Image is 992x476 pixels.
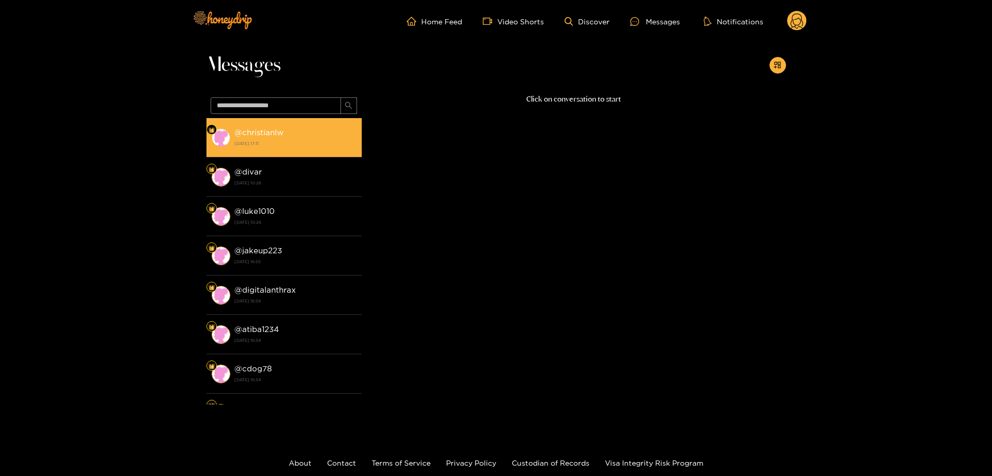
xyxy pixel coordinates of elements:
[212,404,230,423] img: conversation
[483,17,497,26] span: video-camera
[327,459,356,467] a: Contact
[209,245,215,251] img: Fan Level
[209,363,215,369] img: Fan Level
[212,286,230,305] img: conversation
[234,178,357,187] strong: [DATE] 10:26
[234,364,272,373] strong: @ cdog78
[206,53,280,78] span: Messages
[446,459,496,467] a: Privacy Policy
[212,207,230,226] img: conversation
[234,207,275,215] strong: @ luke1010
[212,365,230,383] img: conversation
[212,168,230,186] img: conversation
[362,93,786,105] p: Click on conversation to start
[212,325,230,344] img: conversation
[407,17,462,26] a: Home Feed
[483,17,544,26] a: Video Shorts
[234,403,279,412] strong: @ jock8890
[212,128,230,147] img: conversation
[209,324,215,330] img: Fan Level
[774,61,781,70] span: appstore-add
[212,247,230,265] img: conversation
[209,206,215,212] img: Fan Level
[234,285,296,294] strong: @ digitalanthrax
[605,459,703,467] a: Visa Integrity Risk Program
[565,17,610,26] a: Discover
[340,97,357,114] button: search
[234,257,357,266] strong: [DATE] 16:55
[234,325,279,334] strong: @ atiba1234
[345,102,352,110] span: search
[289,459,312,467] a: About
[630,16,680,27] div: Messages
[234,375,357,384] strong: [DATE] 16:54
[701,16,766,26] button: Notifications
[234,336,357,345] strong: [DATE] 16:54
[769,57,786,74] button: appstore-add
[234,128,284,137] strong: @ christianlw
[512,459,589,467] a: Custodian of Records
[372,459,431,467] a: Terms of Service
[234,167,262,176] strong: @ divar
[234,139,357,148] strong: [DATE] 17:11
[209,166,215,172] img: Fan Level
[234,246,282,255] strong: @ jakeup223
[234,296,357,306] strong: [DATE] 16:54
[234,218,357,227] strong: [DATE] 10:26
[407,17,421,26] span: home
[209,402,215,409] img: Fan Level
[209,284,215,291] img: Fan Level
[209,127,215,133] img: Fan Level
